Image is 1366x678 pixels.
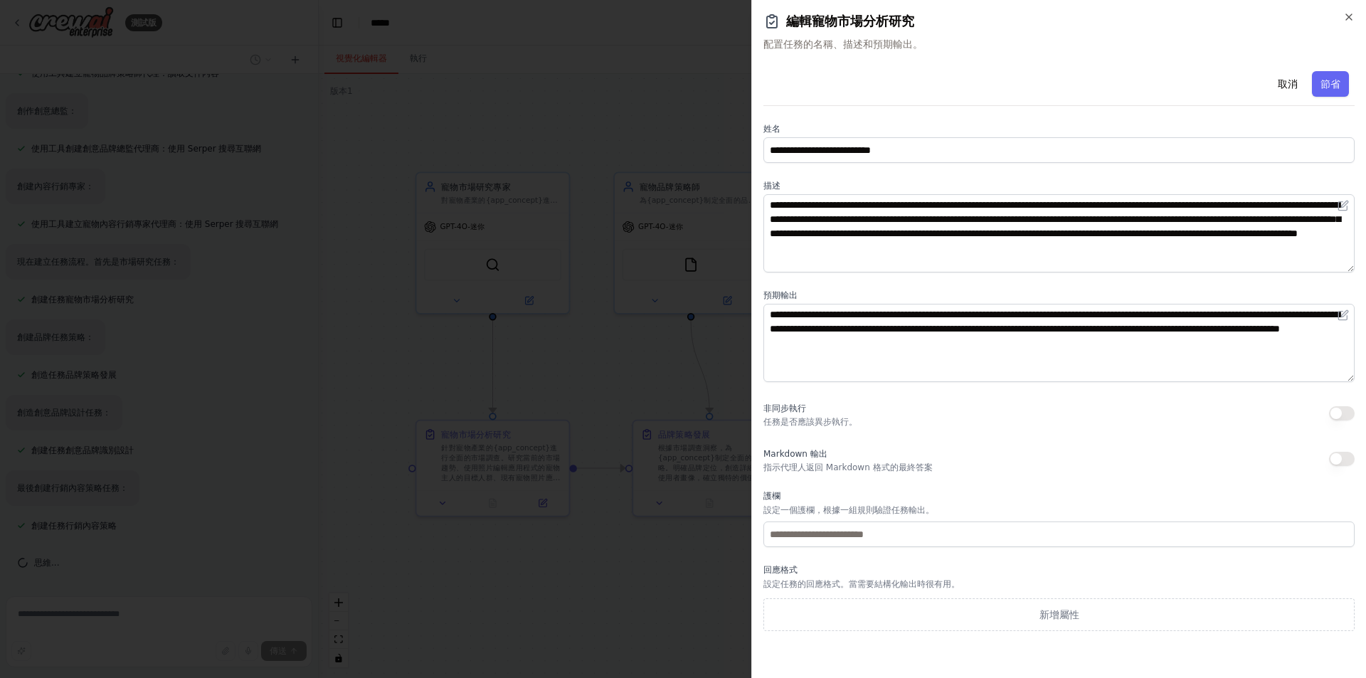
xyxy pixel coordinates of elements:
font: 回應格式 [763,565,798,575]
font: 取消 [1278,78,1298,90]
font: 描述 [763,181,780,191]
font: 設定任務的回應格式。當需要結構化輸出時很有用。 [763,579,960,589]
button: 節省 [1312,71,1349,97]
font: Markdown 輸出 [763,449,827,459]
font: 設定一個護欄，根據一組規則驗證任務輸出。 [763,505,934,515]
font: 節省 [1320,78,1340,90]
button: 在編輯器中開啟 [1335,197,1352,214]
button: 取消 [1269,71,1306,97]
font: 護欄 [763,491,780,501]
font: 預期輸出 [763,290,798,300]
button: 在編輯器中開啟 [1335,307,1352,324]
font: 新增屬性 [1039,609,1079,620]
font: 非同步執行 [763,403,806,413]
font: 配置任務的名稱、描述和預期輸出。 [763,38,923,50]
font: 姓名 [763,124,780,134]
font: 編輯寵物市場分析研究 [786,14,914,28]
button: 新增屬性 [763,598,1355,631]
font: 指示代理人返回 Markdown 格式的最終答案 [763,462,933,472]
font: 任務是否應該異步執行。 [763,417,857,427]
